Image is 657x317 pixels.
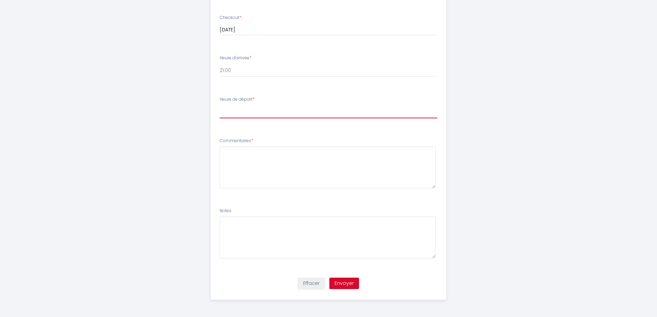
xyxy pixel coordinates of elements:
[220,96,255,103] label: Heure de départ
[329,278,359,289] button: Envoyer
[220,208,231,214] label: Notes
[220,55,251,61] label: Heure d'arrivée
[220,138,253,144] label: Commentaires
[298,278,325,289] button: Effacer
[220,14,241,21] label: Checkout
